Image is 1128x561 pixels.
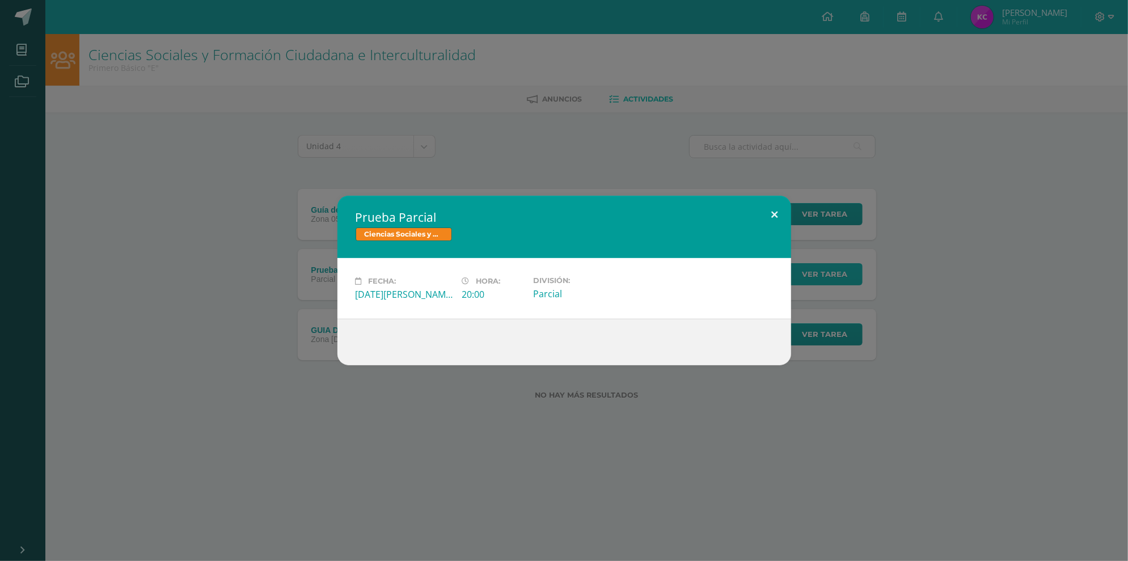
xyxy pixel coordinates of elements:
label: División: [533,276,631,285]
div: [DATE][PERSON_NAME] [356,288,453,301]
div: 20:00 [462,288,524,301]
span: Fecha: [369,277,396,285]
button: Close (Esc) [759,196,791,234]
span: Ciencias Sociales y Formación Ciudadana e Interculturalidad [356,227,452,241]
span: Hora: [476,277,501,285]
h2: Prueba Parcial [356,209,773,225]
div: Parcial [533,288,631,300]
